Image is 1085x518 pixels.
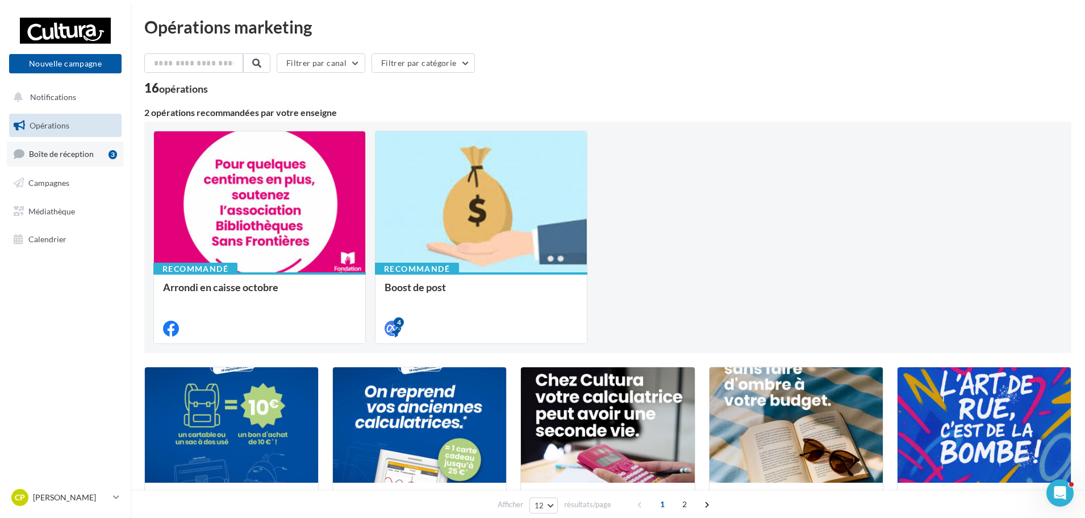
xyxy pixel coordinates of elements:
iframe: Intercom live chat [1046,479,1074,507]
button: Notifications [7,85,119,109]
span: 12 [535,501,544,510]
span: CP [15,492,25,503]
div: 3 [108,150,117,159]
span: Opérations [30,121,69,130]
a: Boîte de réception3 [7,142,124,166]
span: 1 [653,495,671,513]
div: Arrondi en caisse octobre [163,281,356,304]
span: Afficher [498,499,523,510]
div: Recommandé [375,263,459,275]
a: Campagnes [7,171,124,195]
button: Nouvelle campagne [9,54,122,73]
a: Médiathèque [7,200,124,223]
button: Filtrer par canal [277,53,365,73]
span: Médiathèque [28,206,75,216]
div: opérations [159,84,208,94]
span: Calendrier [28,234,66,244]
p: [PERSON_NAME] [33,492,108,503]
div: 4 [394,317,404,328]
a: CP [PERSON_NAME] [9,487,122,508]
span: Campagnes [28,178,69,188]
span: Notifications [30,92,76,102]
div: 2 opérations recommandées par votre enseigne [144,108,1071,117]
span: résultats/page [564,499,611,510]
button: Filtrer par catégorie [372,53,475,73]
div: Opérations marketing [144,18,1071,35]
a: Calendrier [7,227,124,251]
div: 16 [144,82,208,94]
div: Recommandé [153,263,237,275]
div: Boost de post [385,281,578,304]
span: Boîte de réception [29,149,94,159]
span: 2 [675,495,694,513]
a: Opérations [7,114,124,138]
button: 12 [529,498,558,513]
